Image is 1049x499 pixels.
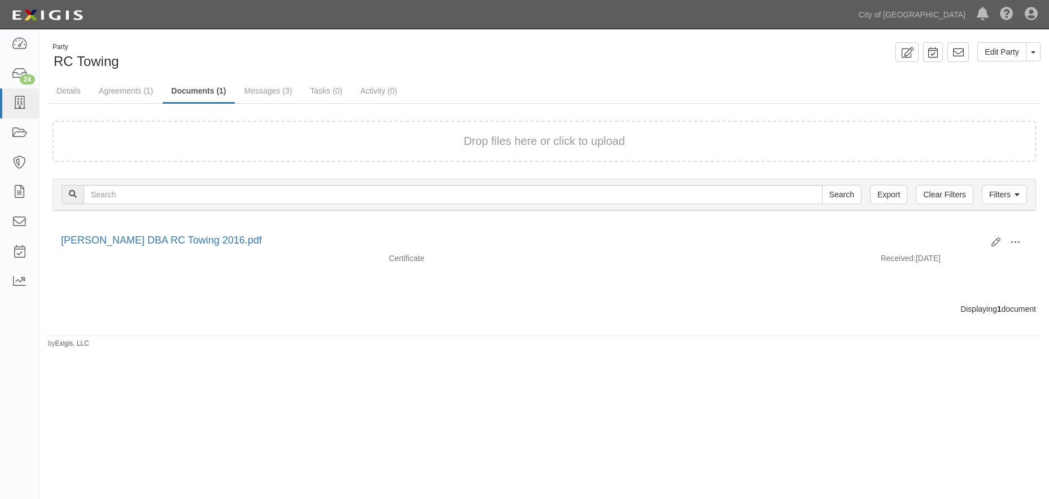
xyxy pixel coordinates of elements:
[881,253,916,264] p: Received:
[48,339,89,348] small: by
[84,185,823,204] input: Search
[982,185,1027,204] a: Filters
[236,80,301,102] a: Messages (3)
[61,233,983,248] div: Carlos F Morales DBA RC Towing 2016.pdf
[61,235,262,246] a: [PERSON_NAME] DBA RC Towing 2016.pdf
[163,80,234,104] a: Documents (1)
[55,339,89,347] a: Exigis, LLC
[54,54,119,69] span: RC Towing
[872,253,1036,270] div: [DATE]
[977,42,1026,61] a: Edit Party
[822,185,862,204] input: Search
[352,80,405,102] a: Activity (0)
[853,3,971,26] a: City of [GEOGRAPHIC_DATA]
[48,80,89,102] a: Details
[20,74,35,85] div: 24
[870,185,907,204] a: Export
[381,253,627,264] div: Certificate
[8,5,86,25] img: logo-5460c22ac91f19d4615b14bd174203de0afe785f0fc80cf4dbbc73dc1793850b.png
[301,80,351,102] a: Tasks (0)
[997,304,1002,313] b: 1
[464,133,625,149] button: Drop files here or click to upload
[1000,8,1013,21] i: Help Center - Complianz
[916,185,973,204] a: Clear Filters
[44,303,1044,315] div: Displaying document
[90,80,161,102] a: Agreements (1)
[48,42,536,71] div: RC Towing
[53,42,119,52] div: Party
